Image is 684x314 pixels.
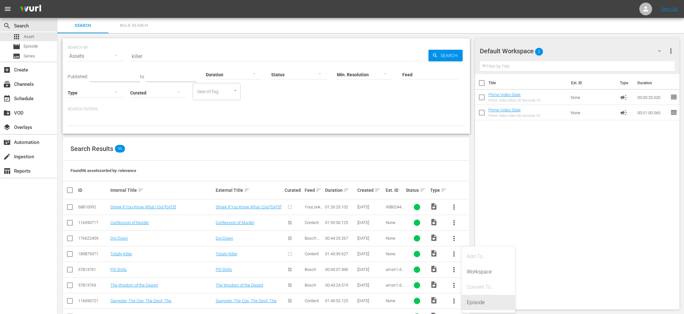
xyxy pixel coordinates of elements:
span: amzn1.dv.vcid.77cae819-e796-4196-b1bb-11f849f3064e [386,267,404,305]
a: Dig Down [110,236,128,241]
span: Episode [13,43,20,50]
button: more_vert [446,278,462,293]
div: 176622459 [78,236,108,241]
span: Automation [3,138,11,146]
th: Title [488,74,567,92]
div: [DATE] [357,298,384,303]
td: None [568,90,618,105]
div: Prime Video Slate 20 Seconds V2 [488,98,541,102]
span: more_vert [450,235,458,242]
span: more_vert [450,266,458,273]
div: Convert To... [467,280,510,295]
span: more_vert [450,297,458,305]
div: Feed [305,186,323,194]
div: 01:59:50.125 [325,220,355,225]
span: Ingestion [3,153,11,161]
div: [DATE] [357,283,384,288]
div: 01:26:23.102 [325,205,355,209]
span: Channels [3,80,11,88]
a: Pill Shills [110,267,127,272]
div: Default Workspace [480,42,667,60]
span: more_vert [450,250,458,258]
span: 9380244-208693 [386,205,404,214]
span: Video [430,250,438,257]
span: more_vert [450,203,458,211]
span: Video [430,265,438,273]
div: Type [430,186,444,194]
span: Ad [620,93,628,101]
span: Found 96 assets sorted by: relevance [71,168,136,173]
a: Confession of Murder [216,220,254,225]
div: ID [78,188,108,193]
span: sort [375,187,380,193]
span: Content [305,298,319,303]
div: None [386,298,404,303]
span: Video [430,234,438,242]
div: Ext. ID [386,188,404,193]
div: [DATE] [357,205,384,209]
div: Workspace [467,264,510,280]
span: more_vert [450,219,458,227]
span: Overlays [3,123,11,131]
div: 68810092 [78,205,108,209]
button: more_vert [667,43,675,59]
a: Totally Killer [216,251,237,256]
span: reorder [670,108,678,116]
span: sort [441,187,447,193]
div: [DATE] [357,220,384,225]
span: YouLook Movies [305,205,323,214]
div: None [386,251,404,256]
td: 00:01:00.060 [635,105,670,120]
span: Ad [620,109,628,116]
button: more_vert [446,293,462,309]
div: External Title [216,186,283,194]
span: Video [430,203,438,210]
a: The Wisdom of the Desert [216,283,263,288]
a: Gangster, The Cop, The Devil, The [110,298,171,303]
div: 57813769 [78,283,108,288]
span: sort [316,187,322,193]
button: more_vert [446,262,462,277]
span: Bulk Search [112,22,156,29]
div: None [386,236,404,241]
span: Video [430,281,438,288]
div: Prime Video Slate 60 seconds V2 [488,114,540,118]
a: Dig Down [216,236,233,241]
div: 01:43:39.627 [325,251,355,256]
span: Bosch: Legacy [305,236,320,245]
a: Prime Video Slate [488,92,521,97]
div: Duration [325,186,355,194]
div: [DATE] [357,251,384,256]
a: Shriek If You Know What I Did [DATE] [110,205,176,209]
span: Series [13,52,20,60]
div: 116090721 [78,298,108,303]
span: VOD [3,109,11,117]
span: more_vert [667,47,675,55]
button: more_vert [446,199,462,215]
span: Content [305,251,319,256]
th: Type [616,74,634,92]
span: Search Results [71,145,113,153]
span: Schedule [3,95,11,102]
span: Asset [13,33,20,41]
span: 96 [115,145,125,153]
span: Create [3,66,11,74]
span: Asset [24,34,34,40]
div: 00:43:24.519 [325,283,355,288]
span: Bosch [305,283,316,288]
td: 00:00:20.020 [635,90,670,105]
button: more_vert [446,215,462,230]
span: Content [305,220,319,225]
span: more_vert [450,281,458,289]
th: Duration [634,74,672,92]
span: Search [438,50,463,61]
div: Assets [68,47,124,65]
a: Gangster, The Cop, The Devil, The [216,298,277,303]
div: [DATE] [357,267,384,272]
span: 2 [535,45,543,58]
div: Created [357,186,384,194]
a: Confession of Murder [110,220,149,225]
span: sort [420,187,426,193]
a: Prime Video Slate [488,108,521,112]
span: menu [4,5,11,13]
